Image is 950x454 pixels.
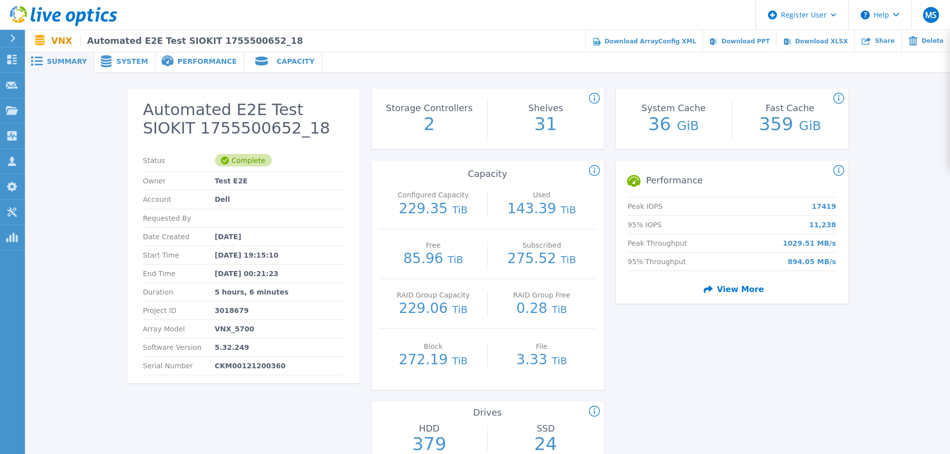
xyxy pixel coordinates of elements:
span: Share [875,38,894,44]
p: 3018679 [215,306,249,314]
p: CKM00121200360 [215,362,286,370]
h3: Subscribed [522,241,561,251]
span: Download XLSX [795,38,848,45]
p: 3.33 [516,352,567,368]
h3: RAID Group Free [513,291,570,301]
p: 379 [412,434,446,454]
p: 894.05 MB/s [788,258,836,266]
p: 36 [648,114,699,134]
h3: Fast Cache [765,103,814,114]
a: Download ArrayConfig XML [585,30,703,52]
p: 95% IOPS [628,221,700,229]
h2: Performance [622,169,836,193]
span: Delete [922,38,944,44]
span: TiB [552,303,567,315]
p: 5 hours, 6 minutes [215,288,289,296]
span: Summary [47,58,87,65]
a: Download PPT [703,30,776,52]
h3: RAID Group Capacity [397,291,470,301]
h3: Storage Controllers [386,103,473,114]
p: 2 [423,114,435,134]
p: Start Time [143,251,215,259]
p: 95% Throughput [628,258,700,266]
p: 229.35 [399,201,468,217]
p: 275.52 [507,251,576,267]
span: Download PPT [722,38,770,45]
p: 17419 [812,202,836,210]
p: VNX_5700 [215,325,254,333]
p: Owner [143,177,215,185]
p: Status [143,156,215,164]
div: Capacity [468,169,507,179]
p: Array Model [143,325,215,333]
p: [DATE] 00:21:23 [215,270,279,278]
p: 1029.51 MB/s [783,239,836,247]
p: Peak IOPS [628,202,700,210]
p: 5.32.249 [215,343,249,351]
p: End Time [143,270,215,278]
h3: HDD [419,424,439,434]
p: VNX [51,36,303,46]
h3: Configured Capacity [398,191,469,200]
p: 272.19 [399,352,468,368]
p: 24 [534,434,557,454]
div: Drives [473,408,502,422]
p: Account [143,195,215,203]
p: Software Version [143,343,215,351]
span: TiB [452,355,468,367]
p: Duration [143,288,215,296]
span: TiB [561,254,576,266]
span: TiB [452,204,468,216]
span: Capacity [276,58,314,65]
p: [DATE] [215,233,241,241]
p: Serial Number [143,362,215,370]
h3: Block [424,342,443,352]
p: Peak Throughput [628,239,700,247]
span: Automated E2E Test SIOKIT 1755500652_18 [80,36,303,46]
p: 11,238 [809,221,836,229]
p: 85.96 [403,251,463,267]
span: TiB [452,303,468,315]
h3: File [536,342,548,352]
p: Project ID [143,306,215,314]
p: 31 [534,114,557,134]
span: GiB [677,118,699,133]
p: Date Created [143,233,215,241]
h3: Free [426,241,441,251]
p: 359 [759,114,821,134]
h3: Shelves [528,103,563,114]
p: 143.39 [507,201,576,217]
p: 229.06 [399,301,468,316]
span: GiB [799,118,821,133]
h2: Automated E2E Test SIOKIT 1755500652_18 [143,101,344,138]
span: TiB [552,355,567,367]
p: Dell [215,195,230,203]
p: [DATE] 19:15:10 [215,251,279,259]
span: View More [700,281,764,298]
span: MS [925,11,937,19]
p: Requested By [143,214,215,222]
span: Download ArrayConfig XML [604,38,696,45]
div: Complete [215,154,272,166]
span: Performance [178,58,237,65]
a: Download XLSX [776,30,854,52]
h3: SSD [537,424,555,434]
span: System [116,58,148,65]
h3: System Cache [641,103,706,114]
p: 0.28 [516,301,567,316]
span: TiB [561,204,576,216]
h3: Used [533,191,551,200]
p: Test E2E [215,177,248,185]
span: TiB [448,254,463,266]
